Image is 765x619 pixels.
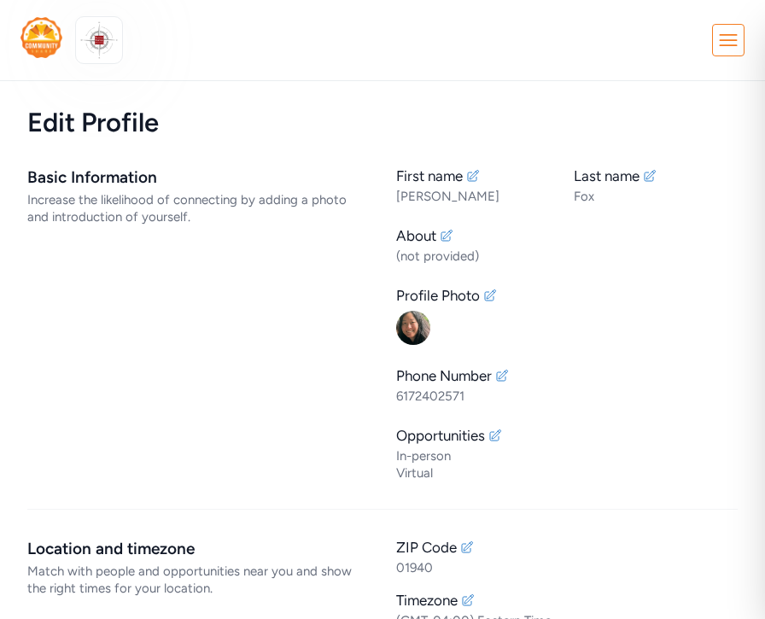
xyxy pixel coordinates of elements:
div: 6172402571 [396,388,738,405]
div: Timezone [396,590,458,610]
div: Increase the likelihood of connecting by adding a photo and introduction of yourself. [27,191,369,225]
div: Location and timezone [27,537,369,561]
div: Profile Photo [396,285,480,306]
div: About [396,225,436,246]
div: Phone Number [396,365,492,386]
div: First name [396,166,463,186]
img: logo [80,21,118,59]
div: Fox [574,188,738,205]
div: Virtual [396,464,738,482]
div: 01940 [396,559,738,576]
img: Avatar [396,311,430,345]
div: Opportunities [396,425,485,446]
div: Last name [574,166,639,186]
div: Basic Information [27,166,369,190]
img: logo [20,17,62,58]
div: [PERSON_NAME] [396,188,560,205]
div: In-person [396,447,738,464]
div: Match with people and opportunities near you and show the right times for your location. [27,563,369,597]
div: ZIP Code [396,537,457,558]
div: Edit Profile [27,108,738,138]
div: (not provided) [396,248,738,265]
